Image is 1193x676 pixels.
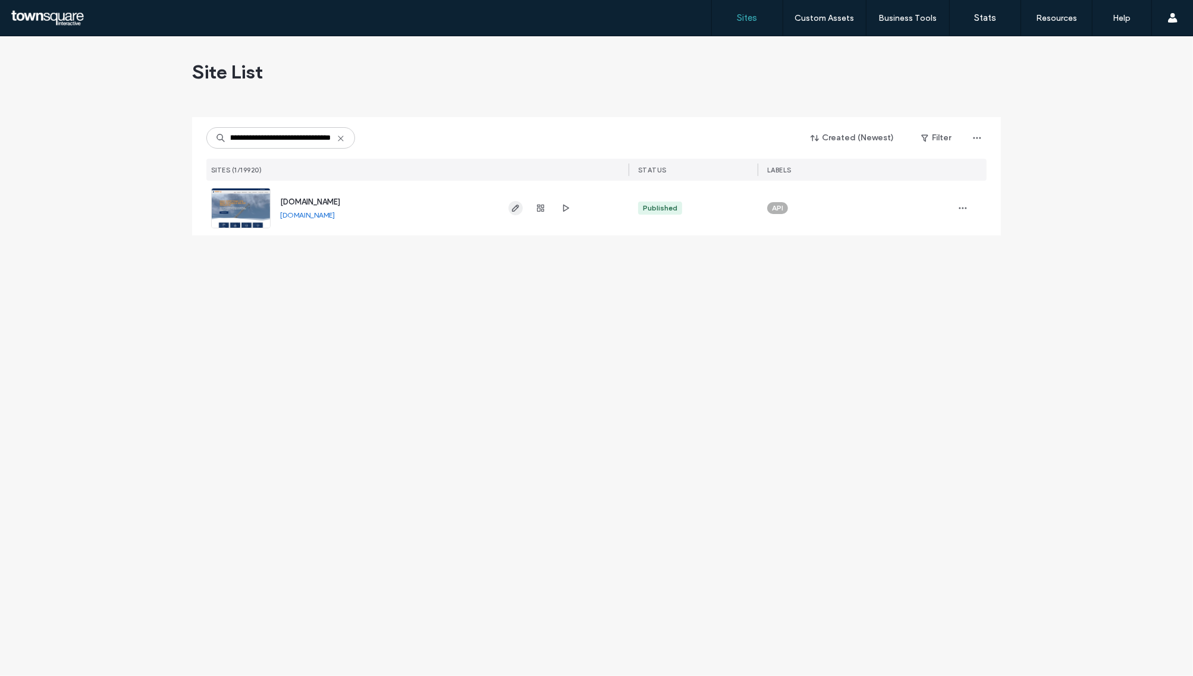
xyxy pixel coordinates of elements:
div: Published [643,203,677,213]
label: Help [1113,13,1131,23]
span: LABELS [767,166,792,174]
span: API [772,203,783,213]
label: Resources [1036,13,1077,23]
label: Sites [737,12,758,23]
span: Site List [192,60,263,84]
span: STATUS [638,166,667,174]
label: Stats [974,12,996,23]
button: Created (Newest) [800,128,905,147]
span: SITES (1/19920) [211,166,262,174]
label: Custom Assets [795,13,855,23]
span: Help [27,8,51,19]
button: Filter [909,128,963,147]
a: [DOMAIN_NAME] [280,197,340,206]
label: Business Tools [879,13,937,23]
a: [DOMAIN_NAME] [280,210,335,219]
